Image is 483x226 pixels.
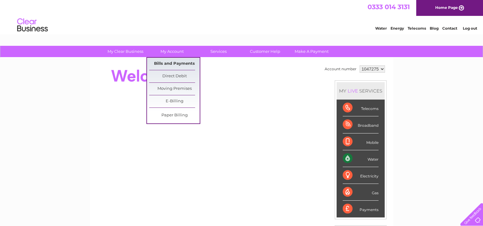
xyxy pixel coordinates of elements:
a: Direct Debit [149,70,200,82]
div: Water [343,150,379,167]
a: Bills and Payments [149,58,200,70]
img: logo.png [17,16,48,35]
a: E-Billing [149,95,200,108]
div: Telecoms [343,100,379,116]
a: Moving Premises [149,83,200,95]
div: Payments [343,201,379,217]
a: My Clear Business [100,46,151,57]
div: Mobile [343,133,379,150]
td: Account number [323,64,358,74]
a: Services [193,46,244,57]
a: Telecoms [408,26,426,31]
a: Energy [391,26,404,31]
div: Electricity [343,167,379,184]
a: Customer Help [240,46,290,57]
a: 0333 014 3131 [368,3,410,11]
a: My Account [147,46,197,57]
a: Paper Billing [149,109,200,122]
a: Make A Payment [286,46,337,57]
div: Broadband [343,116,379,133]
div: LIVE [346,88,359,94]
a: Water [375,26,387,31]
div: Clear Business is a trading name of Verastar Limited (registered in [GEOGRAPHIC_DATA] No. 3667643... [97,3,387,30]
div: Gas [343,184,379,201]
a: Blog [430,26,439,31]
a: Log out [463,26,477,31]
div: MY SERVICES [337,82,385,100]
a: Contact [442,26,457,31]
